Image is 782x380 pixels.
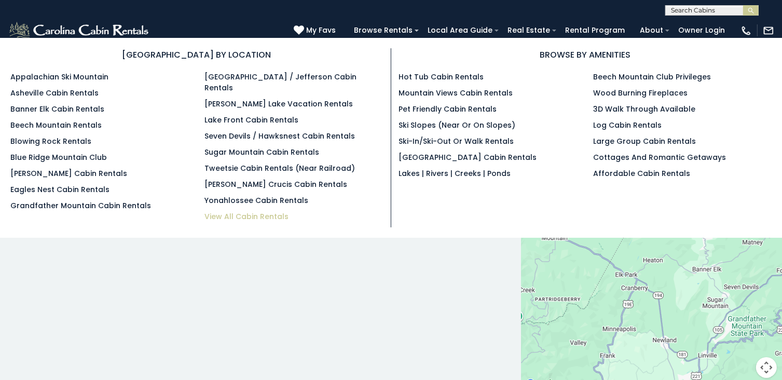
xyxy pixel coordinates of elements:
[399,152,537,162] a: [GEOGRAPHIC_DATA] Cabin Rentals
[399,136,514,146] a: Ski-in/Ski-Out or Walk Rentals
[502,22,555,38] a: Real Estate
[560,22,630,38] a: Rental Program
[399,104,497,114] a: Pet Friendly Cabin Rentals
[10,136,91,146] a: Blowing Rock Rentals
[8,20,152,41] img: White-1-2.png
[422,22,498,38] a: Local Area Guide
[204,99,353,109] a: [PERSON_NAME] Lake Vacation Rentals
[10,184,109,195] a: Eagles Nest Cabin Rentals
[399,72,484,82] a: Hot Tub Cabin Rentals
[399,168,511,179] a: Lakes | Rivers | Creeks | Ponds
[10,200,151,211] a: Grandfather Mountain Cabin Rentals
[399,48,772,61] h3: BROWSE BY AMENITIES
[593,104,695,114] a: 3D Walk Through Available
[593,120,662,130] a: Log Cabin Rentals
[740,25,752,36] img: phone-regular-white.png
[204,195,308,206] a: Yonahlossee Cabin Rentals
[306,25,336,36] span: My Favs
[204,131,355,141] a: Seven Devils / Hawksnest Cabin Rentals
[756,357,777,378] button: Map camera controls
[399,88,513,98] a: Mountain Views Cabin Rentals
[593,152,726,162] a: Cottages and Romantic Getaways
[593,72,711,82] a: Beech Mountain Club Privileges
[593,88,688,98] a: Wood Burning Fireplaces
[593,168,690,179] a: Affordable Cabin Rentals
[204,163,355,173] a: Tweetsie Cabin Rentals (Near Railroad)
[593,136,696,146] a: Large Group Cabin Rentals
[10,72,108,82] a: Appalachian Ski Mountain
[204,115,298,125] a: Lake Front Cabin Rentals
[204,211,289,222] a: View All Cabin Rentals
[204,147,319,157] a: Sugar Mountain Cabin Rentals
[10,88,99,98] a: Asheville Cabin Rentals
[635,22,668,38] a: About
[10,120,102,130] a: Beech Mountain Rentals
[204,72,356,93] a: [GEOGRAPHIC_DATA] / Jefferson Cabin Rentals
[10,104,104,114] a: Banner Elk Cabin Rentals
[294,25,338,36] a: My Favs
[399,120,516,130] a: Ski Slopes (Near or On Slopes)
[10,152,107,162] a: Blue Ridge Mountain Club
[204,179,347,189] a: [PERSON_NAME] Crucis Cabin Rentals
[763,25,774,36] img: mail-regular-white.png
[673,22,730,38] a: Owner Login
[10,168,127,179] a: [PERSON_NAME] Cabin Rentals
[349,22,418,38] a: Browse Rentals
[10,48,383,61] h3: [GEOGRAPHIC_DATA] BY LOCATION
